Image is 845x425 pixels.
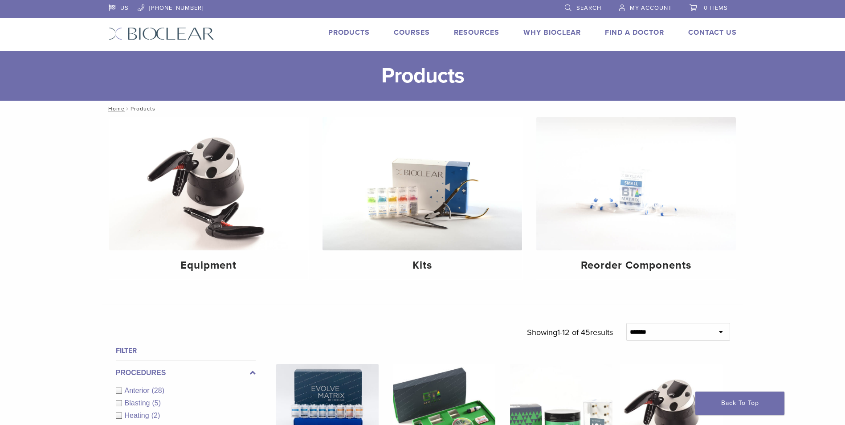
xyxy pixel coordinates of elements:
span: (28) [152,387,164,394]
a: Find A Doctor [605,28,664,37]
a: Why Bioclear [523,28,581,37]
h4: Filter [116,345,256,356]
nav: Products [102,101,743,117]
span: Blasting [125,399,152,407]
a: Courses [394,28,430,37]
p: Showing results [527,323,613,342]
a: Reorder Components [536,117,736,279]
img: Reorder Components [536,117,736,250]
span: 0 items [704,4,728,12]
img: Equipment [109,117,309,250]
a: Kits [322,117,522,279]
img: Kits [322,117,522,250]
a: Resources [454,28,499,37]
span: Heating [125,412,151,419]
h4: Reorder Components [543,257,729,274]
span: Search [576,4,601,12]
a: Contact Us [688,28,737,37]
span: Anterior [125,387,152,394]
a: Home [106,106,125,112]
img: Bioclear [109,27,214,40]
span: My Account [630,4,672,12]
span: (2) [151,412,160,419]
label: Procedures [116,368,256,378]
a: Equipment [109,117,309,279]
a: Products [328,28,370,37]
span: (5) [152,399,161,407]
a: Back To Top [695,392,784,415]
span: 1-12 of 45 [557,327,590,337]
span: / [125,106,131,111]
h4: Equipment [116,257,302,274]
h4: Kits [330,257,515,274]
